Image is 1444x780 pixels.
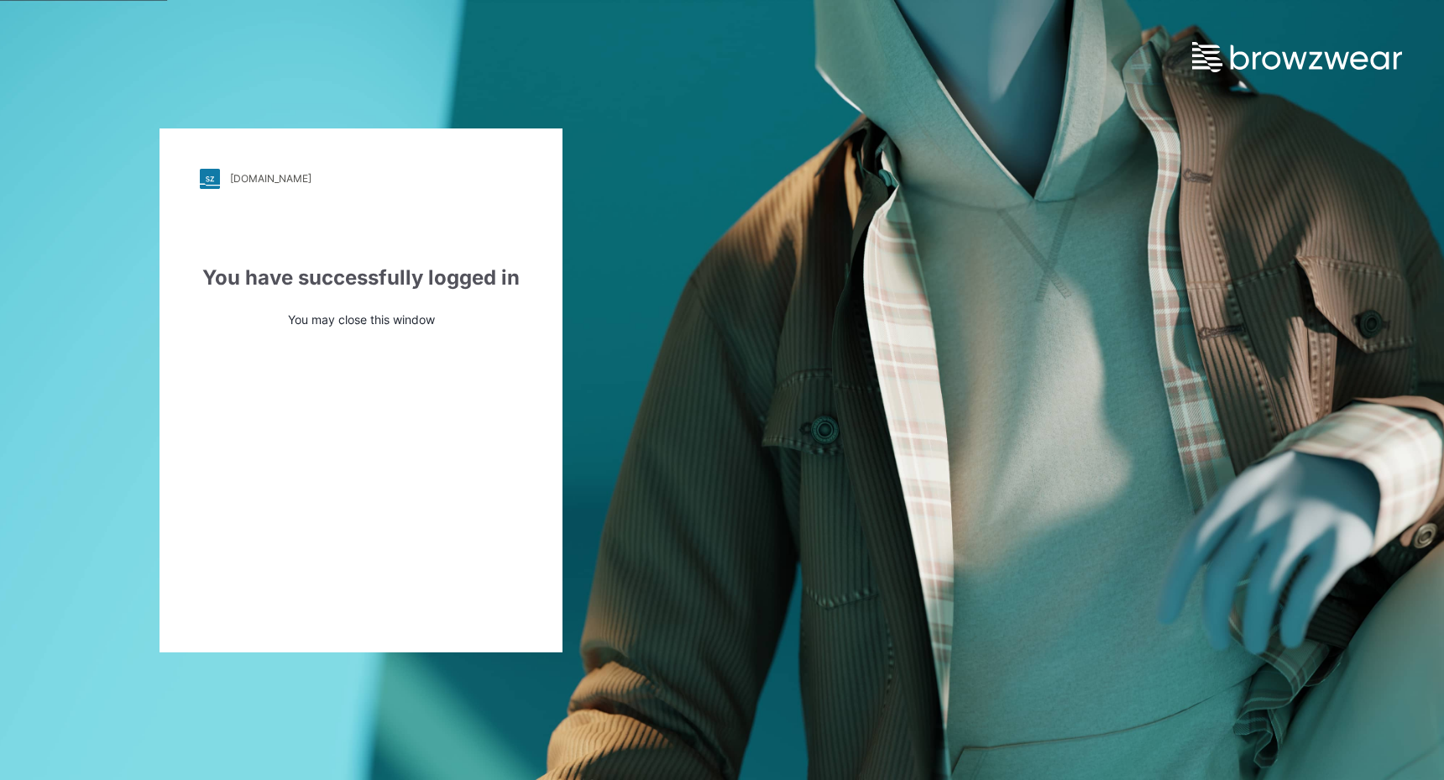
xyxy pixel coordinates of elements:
img: browzwear-logo.e42bd6dac1945053ebaf764b6aa21510.svg [1192,42,1402,72]
p: You may close this window [200,311,522,328]
div: [DOMAIN_NAME] [230,172,311,185]
div: You have successfully logged in [200,263,522,293]
img: stylezone-logo.562084cfcfab977791bfbf7441f1a819.svg [200,169,220,189]
a: [DOMAIN_NAME] [200,169,522,189]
